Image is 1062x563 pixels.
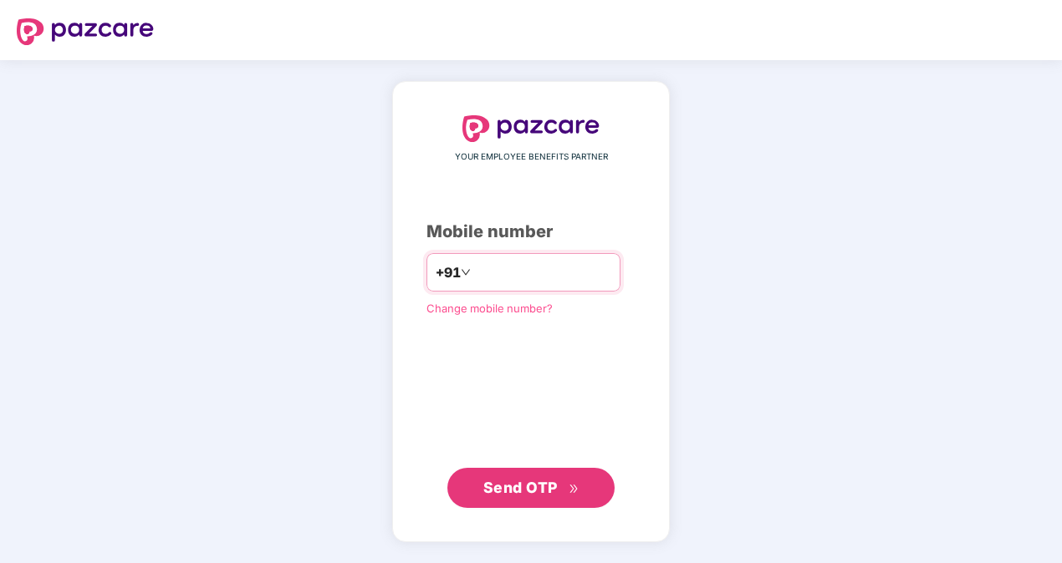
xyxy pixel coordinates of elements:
span: +91 [436,262,461,283]
span: down [461,267,471,277]
img: logo [462,115,600,142]
button: Send OTPdouble-right [447,468,615,508]
span: YOUR EMPLOYEE BENEFITS PARTNER [455,150,608,164]
span: double-right [569,484,580,495]
a: Change mobile number? [426,302,553,315]
span: Send OTP [483,479,558,496]
div: Mobile number [426,219,636,245]
img: logo [17,18,154,45]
